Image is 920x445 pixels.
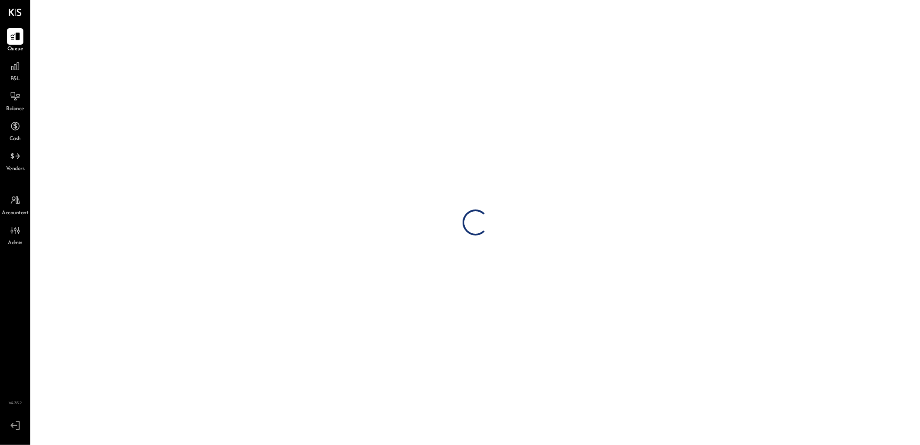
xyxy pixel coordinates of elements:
span: Vendors [6,165,25,173]
a: Balance [0,88,30,113]
a: P&L [0,58,30,83]
span: Accountant [2,209,29,217]
span: Admin [8,239,23,247]
a: Admin [0,222,30,247]
span: Queue [7,46,23,53]
a: Cash [0,118,30,143]
a: Accountant [0,192,30,217]
span: Balance [6,105,24,113]
a: Vendors [0,148,30,173]
span: P&L [10,75,20,83]
span: Cash [10,135,21,143]
a: Queue [0,28,30,53]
